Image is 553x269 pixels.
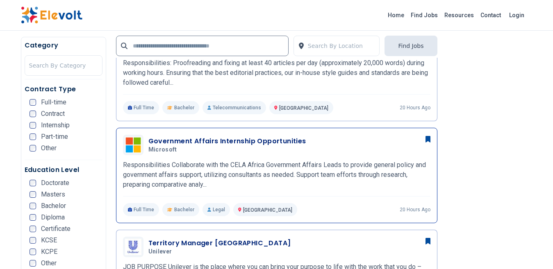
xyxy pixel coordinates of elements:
[25,84,102,94] h5: Contract Type
[30,260,36,267] input: Other
[203,203,230,216] p: Legal
[41,237,57,244] span: KCSE
[174,206,194,213] span: Bachelor
[30,226,36,232] input: Certificate
[41,214,65,221] span: Diploma
[25,41,102,50] h5: Category
[504,7,529,23] a: Login
[148,238,291,248] h3: Territory Manager [GEOGRAPHIC_DATA]
[123,135,430,216] a: MicrosoftGovernment Affairs Internship OpportunitiesMicrosoftResponsibilities Collaborate with th...
[243,207,292,213] span: [GEOGRAPHIC_DATA]
[41,203,66,209] span: Bachelor
[41,226,71,232] span: Certificate
[30,145,36,151] input: Other
[30,237,36,244] input: KCSE
[125,239,141,255] img: Unilever
[123,203,159,216] p: Full Time
[407,9,441,22] a: Find Jobs
[41,133,68,140] span: Part-time
[512,230,553,269] iframe: Chat Widget
[30,214,36,221] input: Diploma
[30,203,36,209] input: Bachelor
[385,36,437,56] button: Find Jobs
[30,122,36,129] input: Internship
[385,9,407,22] a: Home
[30,111,36,117] input: Contract
[25,165,102,175] h5: Education Level
[279,105,328,111] span: [GEOGRAPHIC_DATA]
[174,104,194,111] span: Bachelor
[41,260,57,267] span: Other
[400,104,430,111] p: 20 hours ago
[41,145,57,151] span: Other
[41,99,66,106] span: Full-time
[30,249,36,255] input: KCPE
[203,101,266,114] p: Telecommunications
[148,136,306,146] h3: Government Affairs Internship Opportunities
[21,7,82,24] img: Elevolt
[148,146,177,154] span: Microsoft
[148,248,172,255] span: Unilever
[30,99,36,106] input: Full-time
[41,111,65,117] span: Contract
[123,33,430,114] a: TUKO MediaCopyeditorTUKO MediaResponsibilities: Proofreading and fixing at least 40 articles per ...
[30,133,36,140] input: Part-time
[400,206,430,213] p: 20 hours ago
[441,9,477,22] a: Resources
[41,122,70,129] span: Internship
[123,101,159,114] p: Full Time
[41,249,57,255] span: KCPE
[123,160,430,190] p: Responsibilities Collaborate with the CELA Africa Government Affairs Leads to provide general pol...
[41,191,65,198] span: Masters
[123,58,430,88] p: Responsibilities: Proofreading and fixing at least 40 articles per day (approximately 20,000 word...
[41,180,69,186] span: Doctorate
[477,9,504,22] a: Contact
[30,180,36,186] input: Doctorate
[30,191,36,198] input: Masters
[125,137,141,153] img: Microsoft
